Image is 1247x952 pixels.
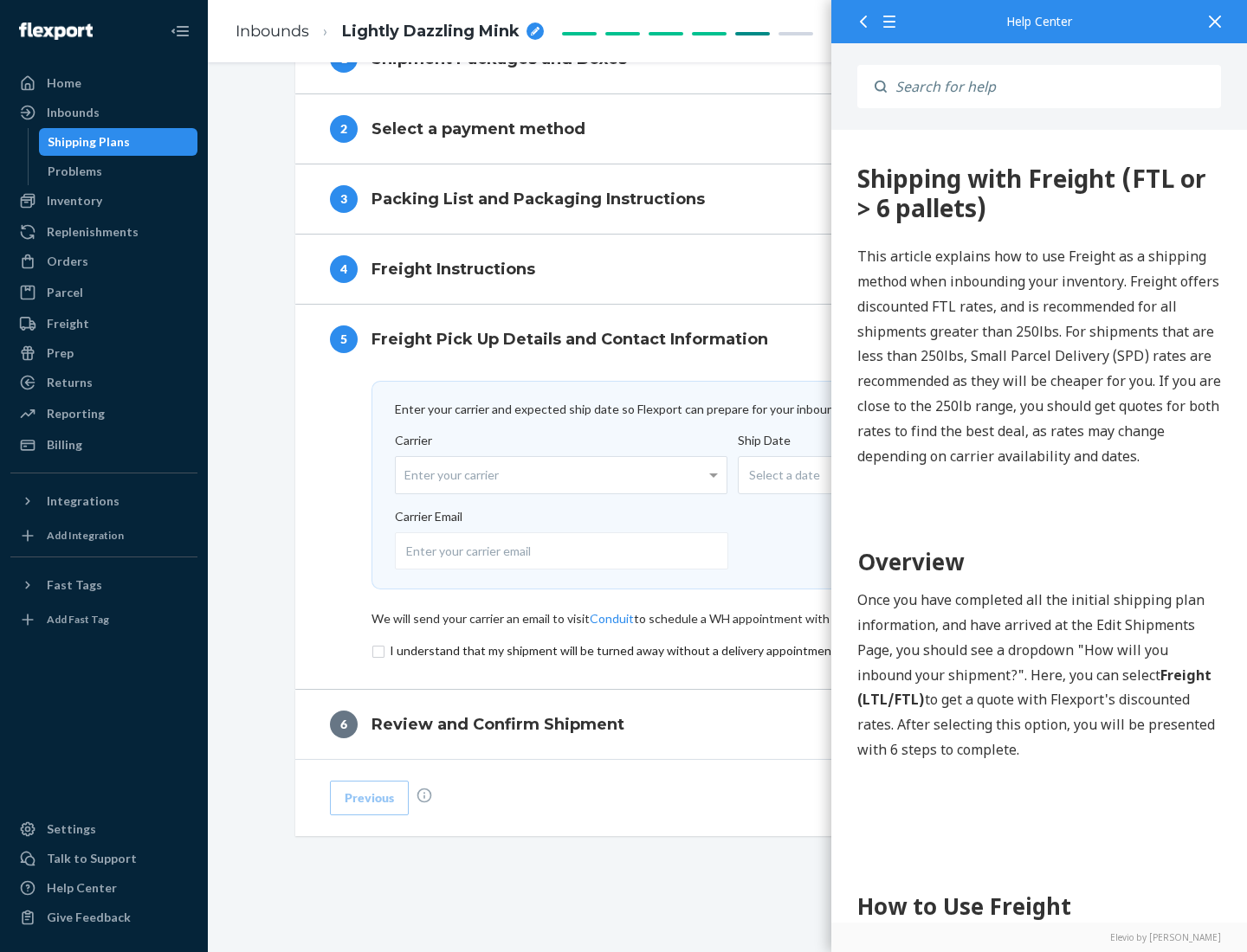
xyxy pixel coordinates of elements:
[395,401,1062,418] div: Enter your carrier and expected ship date so Flexport can prepare for your inbound .
[47,492,120,510] div: Integrations
[10,400,197,428] a: Reporting
[47,253,88,270] div: Orders
[330,781,409,815] button: Previous
[295,164,1161,234] button: 3Packing List and Packaging Instructions
[26,415,390,449] h1: Overview
[295,94,1161,164] button: 2Select a payment method
[330,185,358,213] div: 3
[887,65,1221,108] input: Search
[26,458,390,633] p: Once you have completed all the initial shipping plan information, and have arrived at the Edit S...
[372,188,705,210] h4: Packing List and Packaging Instructions
[330,325,358,353] div: 5
[10,874,197,902] a: Help Center
[47,192,102,209] div: Inventory
[372,610,1085,627] div: We will send your carrier an email to visit to schedule a WH appointment with Reference ASN / PO # .
[47,612,109,627] div: Add Fast Tag
[330,115,358,143] div: 2
[342,21,520,43] span: Lightly Dazzling Mink
[295,235,1161,304] button: 4Freight Instructions
[738,432,1082,508] label: Ship Date
[47,820,96,838] div: Settings
[372,713,624,736] h4: Review and Confirm Shipment
[10,571,197,599] button: Fast Tags
[395,432,727,494] label: Carrier
[47,315,89,332] div: Freight
[47,879,117,897] div: Help Center
[857,931,1221,943] a: Elevio by [PERSON_NAME]
[39,128,198,156] a: Shipping Plans
[10,218,197,246] a: Replenishments
[10,279,197,306] a: Parcel
[10,99,197,126] a: Inbounds
[47,405,105,422] div: Reporting
[26,811,390,842] h2: Step 1: Boxes and Labels
[47,74,81,92] div: Home
[19,23,93,40] img: Flexport logo
[47,528,124,543] div: Add Integration
[48,133,130,151] div: Shipping Plans
[590,611,634,626] a: Conduit
[395,508,1051,569] label: Carrier Email
[295,690,1161,759] button: 6Review and Confirm Shipment
[10,487,197,515] button: Integrations
[48,163,102,180] div: Problems
[10,248,197,275] a: Orders
[222,6,558,57] ol: breadcrumbs
[10,310,197,338] a: Freight
[330,255,358,283] div: 4
[47,344,74,362] div: Prep
[10,845,197,872] a: Talk to Support
[39,158,198,185] a: Problems
[26,35,390,93] div: 360 Shipping with Freight (FTL or > 6 pallets)
[47,223,139,241] div: Replenishments
[47,909,131,926] div: Give Feedback
[395,532,728,569] input: Enter your carrier email
[10,522,197,550] a: Add Integration
[857,16,1221,28] div: Help Center
[47,850,137,867] div: Talk to Support
[47,576,102,594] div: Fast Tags
[26,760,390,794] h1: How to Use Freight
[372,328,768,351] h4: Freight Pick Up Details and Contact Information
[330,711,358,738] div: 6
[749,466,820,484] span: Select a date
[10,187,197,215] a: Inventory
[10,339,197,367] a: Prep
[10,431,197,459] a: Billing
[47,284,83,301] div: Parcel
[47,104,100,121] div: Inbounds
[396,457,727,493] div: Enter your carrier
[372,258,535,280] h4: Freight Instructions
[10,69,197,97] a: Home
[47,374,93,391] div: Returns
[10,904,197,931] button: Give Feedback
[10,606,197,634] a: Add Fast Tag
[47,436,82,453] div: Billing
[10,369,197,396] a: Returns
[10,815,197,843] a: Settings
[372,118,585,140] h4: Select a payment method
[163,14,197,48] button: Close Navigation
[26,114,390,338] p: This article explains how to use Freight as a shipping method when inbounding your inventory. Fre...
[295,305,1161,374] button: 5Freight Pick Up Details and Contact Information
[236,22,309,41] a: Inbounds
